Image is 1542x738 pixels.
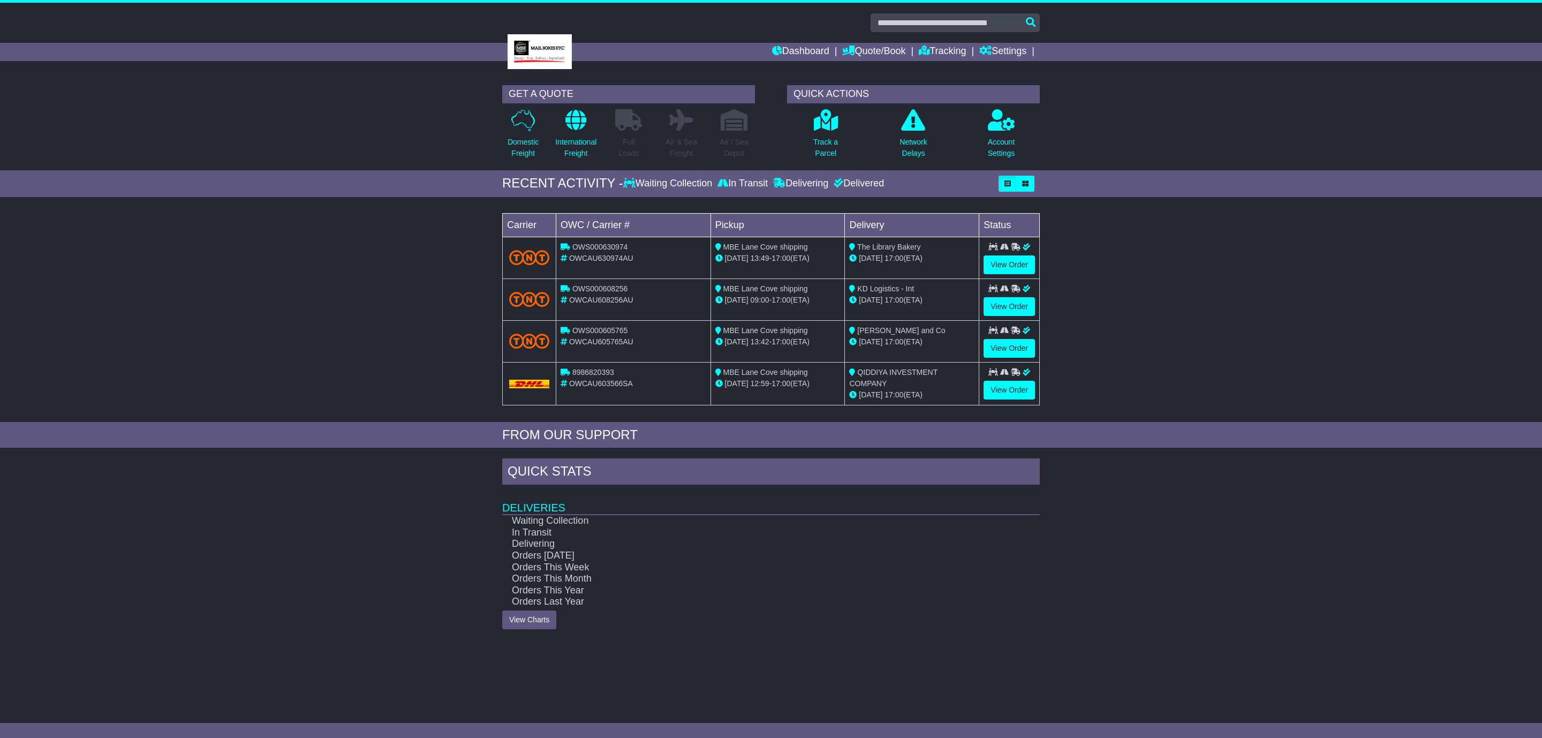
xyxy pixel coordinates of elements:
span: 17:00 [772,379,790,388]
p: Domestic Freight [508,137,539,159]
span: OWCAU630974AU [569,254,633,262]
span: 17:00 [772,296,790,304]
span: OWS000630974 [572,243,628,251]
span: [DATE] [859,254,882,262]
td: Orders This Year [502,585,987,597]
div: (ETA) [849,295,974,306]
span: [DATE] [859,337,882,346]
span: MBE Lane Cove shipping [723,243,808,251]
div: Waiting Collection [623,178,715,190]
span: [DATE] [725,379,749,388]
span: [DATE] [725,254,749,262]
span: 17:00 [772,254,790,262]
span: OWCAU605765AU [569,337,633,346]
a: Quote/Book [842,43,905,61]
div: (ETA) [849,389,974,401]
div: (ETA) [849,336,974,348]
a: View Order [984,381,1035,400]
td: Deliveries [502,487,1040,515]
td: Orders This Month [502,573,987,585]
p: Track a Parcel [813,137,838,159]
p: International Freight [555,137,596,159]
span: 12:59 [751,379,769,388]
img: MBE Lane Cove [508,34,572,69]
p: Network Delays [899,137,927,159]
div: - (ETA) [715,336,841,348]
span: 17:00 [885,337,903,346]
a: Track aParcel [813,109,838,165]
td: Status [979,213,1040,237]
a: Dashboard [772,43,829,61]
img: TNT_Domestic.png [509,250,549,265]
td: Carrier [503,213,556,237]
img: DHL.png [509,380,549,388]
td: Orders This Week [502,562,987,574]
span: 17:00 [885,390,903,399]
a: NetworkDelays [899,109,927,165]
span: QIDDIYA INVESTMENT COMPANY [849,368,938,388]
a: Tracking [919,43,966,61]
span: [DATE] [859,296,882,304]
p: Account Settings [988,137,1015,159]
td: Orders Last Year [502,596,987,608]
div: - (ETA) [715,295,841,306]
div: In Transit [715,178,770,190]
span: 8986820393 [572,368,614,376]
td: OWC / Carrier # [556,213,711,237]
div: GET A QUOTE [502,85,755,103]
a: DomesticFreight [507,109,539,165]
img: TNT_Domestic.png [509,292,549,306]
div: Delivered [831,178,884,190]
a: Settings [979,43,1026,61]
div: - (ETA) [715,378,841,389]
span: [DATE] [725,296,749,304]
span: [PERSON_NAME] and Co [857,326,945,335]
span: OWCAU603566SA [569,379,633,388]
span: MBE Lane Cove shipping [723,326,808,335]
p: Air & Sea Freight [666,137,697,159]
td: Pickup [710,213,845,237]
span: MBE Lane Cove shipping [723,284,808,293]
div: QUICK ACTIONS [787,85,1040,103]
a: InternationalFreight [555,109,597,165]
div: Delivering [770,178,831,190]
span: The Library Bakery [857,243,920,251]
a: AccountSettings [987,109,1016,165]
span: KD Logistics - Int [857,284,914,293]
span: 17:00 [885,296,903,304]
p: Air / Sea Depot [720,137,749,159]
td: Orders [DATE] [502,550,987,562]
span: OWCAU608256AU [569,296,633,304]
td: Waiting Collection [502,515,987,527]
span: 17:00 [885,254,903,262]
span: 13:42 [751,337,769,346]
a: View Order [984,297,1035,316]
div: FROM OUR SUPPORT [502,427,1040,443]
span: 17:00 [772,337,790,346]
a: View Charts [502,611,556,629]
div: (ETA) [849,253,974,264]
span: [DATE] [859,390,882,399]
td: In Transit [502,527,987,539]
span: OWS000608256 [572,284,628,293]
div: Quick Stats [502,458,1040,487]
div: - (ETA) [715,253,841,264]
span: MBE Lane Cove shipping [723,368,808,376]
span: 09:00 [751,296,769,304]
a: View Order [984,255,1035,274]
span: OWS000605765 [572,326,628,335]
a: View Order [984,339,1035,358]
img: TNT_Domestic.png [509,334,549,348]
td: Delivering [502,538,987,550]
span: 13:49 [751,254,769,262]
p: Full Loads [615,137,642,159]
td: Delivery [845,213,979,237]
span: [DATE] [725,337,749,346]
div: RECENT ACTIVITY - [502,176,623,191]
